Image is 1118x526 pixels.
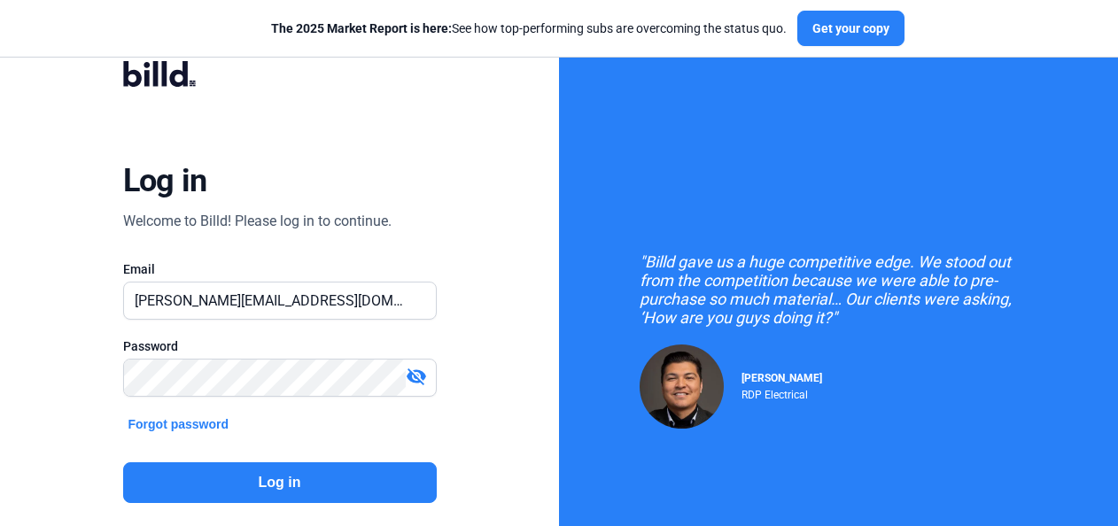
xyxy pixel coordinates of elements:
[640,344,724,429] img: Raul Pacheco
[123,260,437,278] div: Email
[271,21,452,35] span: The 2025 Market Report is here:
[123,337,437,355] div: Password
[123,462,437,503] button: Log in
[406,366,427,387] mat-icon: visibility_off
[271,19,787,37] div: See how top-performing subs are overcoming the status quo.
[123,414,235,434] button: Forgot password
[741,372,822,384] span: [PERSON_NAME]
[123,161,207,200] div: Log in
[123,211,392,232] div: Welcome to Billd! Please log in to continue.
[741,384,822,401] div: RDP Electrical
[640,252,1038,327] div: "Billd gave us a huge competitive edge. We stood out from the competition because we were able to...
[797,11,904,46] button: Get your copy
